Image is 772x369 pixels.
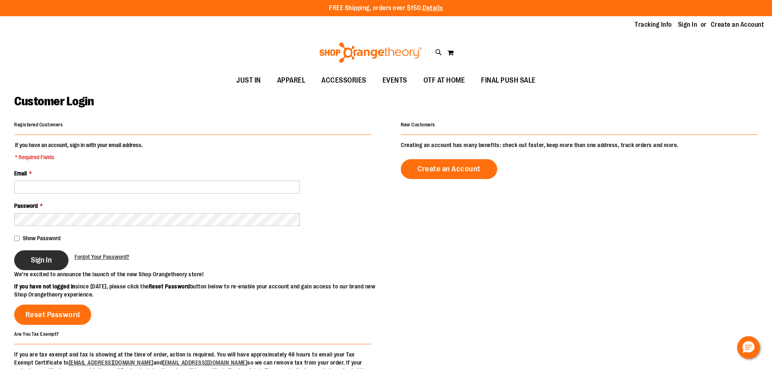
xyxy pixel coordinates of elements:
[15,153,143,161] span: * Required Fields
[163,359,247,366] a: [EMAIL_ADDRESS][DOMAIN_NAME]
[75,253,129,261] a: Forgot Your Password?
[75,254,129,260] span: Forgot Your Password?
[473,71,544,90] a: FINAL PUSH SALE
[228,71,269,90] a: JUST IN
[374,71,415,90] a: EVENTS
[401,141,758,149] p: Creating an account has many benefits: check out faster, keep more than one address, track orders...
[711,20,764,29] a: Create an Account
[14,283,75,290] strong: If you have not logged in
[14,94,94,108] span: Customer Login
[383,71,407,90] span: EVENTS
[14,282,386,299] p: since [DATE], please click the button below to re-enable your account and gain access to our bran...
[321,71,366,90] span: ACCESSORIES
[14,270,386,278] p: We’re excited to announce the launch of the new Shop Orangetheory store!
[14,203,38,209] span: Password
[415,71,473,90] a: OTF AT HOME
[423,4,443,12] a: Details
[423,71,465,90] span: OTF AT HOME
[26,310,80,319] span: Reset Password
[269,71,314,90] a: APPAREL
[149,283,190,290] strong: Reset Password
[14,305,91,325] a: Reset Password
[401,122,435,128] strong: New Customers
[635,20,672,29] a: Tracking Info
[401,159,497,179] a: Create an Account
[14,141,143,161] legend: If you have an account, sign in with your email address.
[737,336,760,359] button: Hello, have a question? Let’s chat.
[678,20,697,29] a: Sign In
[417,164,481,173] span: Create an Account
[14,250,68,270] button: Sign In
[14,170,27,177] span: Email
[329,4,443,13] p: FREE Shipping, orders over $150.
[31,256,52,264] span: Sign In
[23,235,60,241] span: Show Password
[318,43,423,63] img: Shop Orangetheory
[69,359,154,366] a: [EMAIL_ADDRESS][DOMAIN_NAME]
[14,331,59,337] strong: Are You Tax Exempt?
[14,122,63,128] strong: Registered Customers
[313,71,374,90] a: ACCESSORIES
[236,71,261,90] span: JUST IN
[277,71,306,90] span: APPAREL
[481,71,536,90] span: FINAL PUSH SALE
